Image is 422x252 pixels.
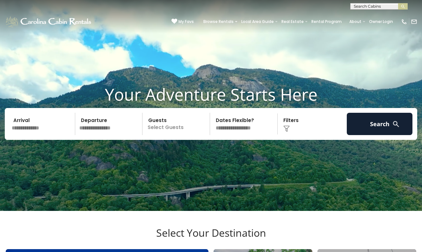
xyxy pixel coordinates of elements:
span: My Favs [178,19,194,25]
p: Select Guests [144,113,210,135]
a: Browse Rentals [200,17,237,26]
a: Real Estate [278,17,307,26]
img: search-regular-white.png [392,120,400,128]
h1: Your Adventure Starts Here [5,84,417,104]
img: filter--v1.png [283,126,290,132]
a: My Favs [171,18,194,25]
img: mail-regular-white.png [411,18,417,25]
a: Local Area Guide [238,17,277,26]
img: phone-regular-white.png [401,18,407,25]
img: White-1-1-2.png [5,15,93,28]
a: About [346,17,365,26]
a: Rental Program [308,17,345,26]
button: Search [347,113,412,135]
h3: Select Your Destination [5,227,417,249]
a: Owner Login [366,17,396,26]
